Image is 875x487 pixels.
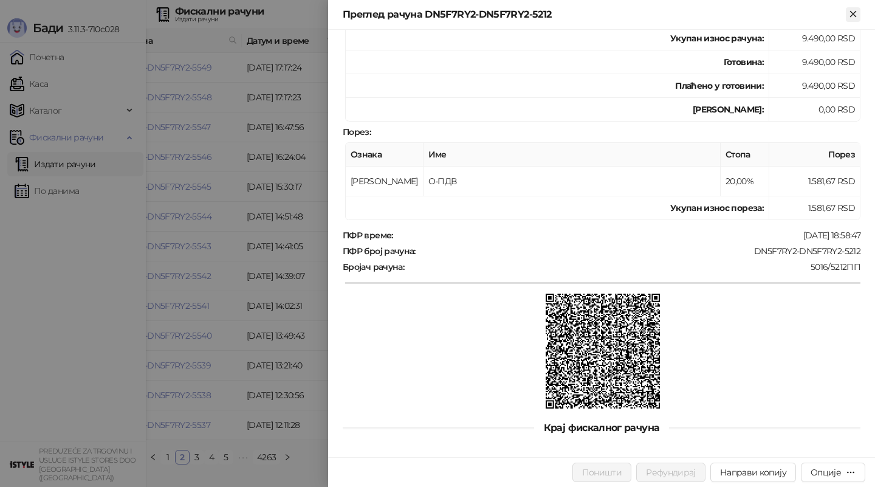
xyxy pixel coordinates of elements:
div: Опције [811,467,841,478]
span: Крај фискалног рачуна [534,422,670,433]
strong: Укупан износ пореза: [670,202,764,213]
button: Поништи [572,463,632,482]
td: 9.490,00 RSD [769,27,860,50]
td: 9.490,00 RSD [769,50,860,74]
strong: Готовина : [724,57,764,67]
th: Стопа [721,143,769,167]
th: Име [424,143,721,167]
strong: Бројач рачуна : [343,261,404,272]
button: Направи копију [710,463,796,482]
td: 1.581,67 RSD [769,196,860,220]
td: О-ПДВ [424,167,721,196]
strong: Плаћено у готовини: [675,80,764,91]
div: Преглед рачуна DN5F7RY2-DN5F7RY2-5212 [343,7,846,22]
div: DN5F7RY2-DN5F7RY2-5212 [417,246,862,257]
img: QR код [546,294,661,409]
button: Опције [801,463,865,482]
strong: Порез : [343,126,371,137]
th: Ознака [346,143,424,167]
strong: Укупан износ рачуна : [670,33,764,44]
div: 5016/5212ПП [405,261,862,272]
td: [PERSON_NAME] [346,167,424,196]
td: 1.581,67 RSD [769,167,860,196]
button: Close [846,7,860,22]
strong: ПФР време : [343,230,393,241]
td: 20,00% [721,167,769,196]
td: 9.490,00 RSD [769,74,860,98]
strong: ПФР број рачуна : [343,246,416,257]
strong: [PERSON_NAME]: [693,104,764,115]
th: Порез [769,143,860,167]
div: [DATE] 18:58:47 [394,230,862,241]
span: Направи копију [720,467,786,478]
button: Рефундирај [636,463,705,482]
td: 0,00 RSD [769,98,860,122]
